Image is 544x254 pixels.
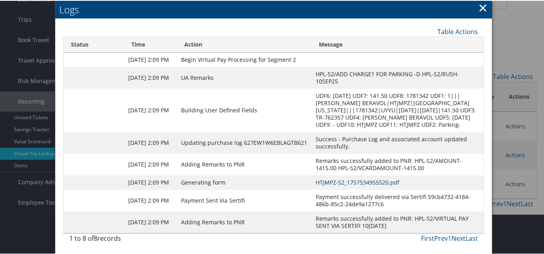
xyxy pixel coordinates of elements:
td: Payment Sent Via Sertifi [177,189,312,211]
td: HPL-S2/ADD CHARGE1 FOR PARKING -D HPL-S2/RUSH-10SEP25 [312,66,484,88]
td: Remarks successfully added to PNR: HPL-S2/AMOUNT-1415.00 HPL-S2/VCARDAMOUNT-1415.00 [312,153,484,175]
td: [DATE] 2:09 PM [124,131,177,153]
td: Updating purchase log 627EW1W6EBLAGTB621 [177,131,312,153]
th: Message: activate to sort column ascending [312,36,484,52]
td: [DATE] 2:09 PM [124,88,177,131]
td: Payment successfully delivered via Sertifi 59cb4732-4184-486b-85c2-24de9a1277c6 [312,189,484,211]
td: [DATE] 2:09 PM [124,175,177,189]
td: [DATE] 2:09 PM [124,211,177,232]
th: Time: activate to sort column ascending [124,36,177,52]
td: Begin Virtual Pay Processing for Segment 2 [177,52,312,66]
td: [DATE] 2:09 PM [124,66,177,88]
th: Status: activate to sort column ascending [64,36,124,52]
a: Prev [434,233,448,242]
a: Last [465,233,478,242]
a: Table Actions [437,26,478,35]
td: [DATE] 2:09 PM [124,52,177,66]
div: 1 to 8 of records [69,233,163,246]
td: Building User Defined Fields [177,88,312,131]
td: UDF6: [DATE] UDF7: 141.50 UDF8: 1781342 UDF1: 1|||[PERSON_NAME] BERAVOL|HTJMPZ|[GEOGRAPHIC_DATA][... [312,88,484,131]
span: 8 [94,233,97,242]
td: [DATE] 2:09 PM [124,153,177,175]
td: [DATE] 2:09 PM [124,189,177,211]
th: Action: activate to sort column ascending [177,36,312,52]
td: UA Remarks [177,66,312,88]
a: Next [451,233,465,242]
td: Adding Remarks to PNR [177,211,312,232]
a: 1 [448,233,451,242]
td: Generating form [177,175,312,189]
td: Adding Remarks to PNR [177,153,312,175]
td: Remarks successfully added to PNR: HPL-S2/VIRTUAL PAY SENT VIA SERTIFI 10[DATE] [312,211,484,232]
td: Success - Purchase Log and associated account updated successfully. [312,131,484,153]
a: HTJMPZ-S2_1757534955520.pdf [316,178,399,185]
a: First [421,233,434,242]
